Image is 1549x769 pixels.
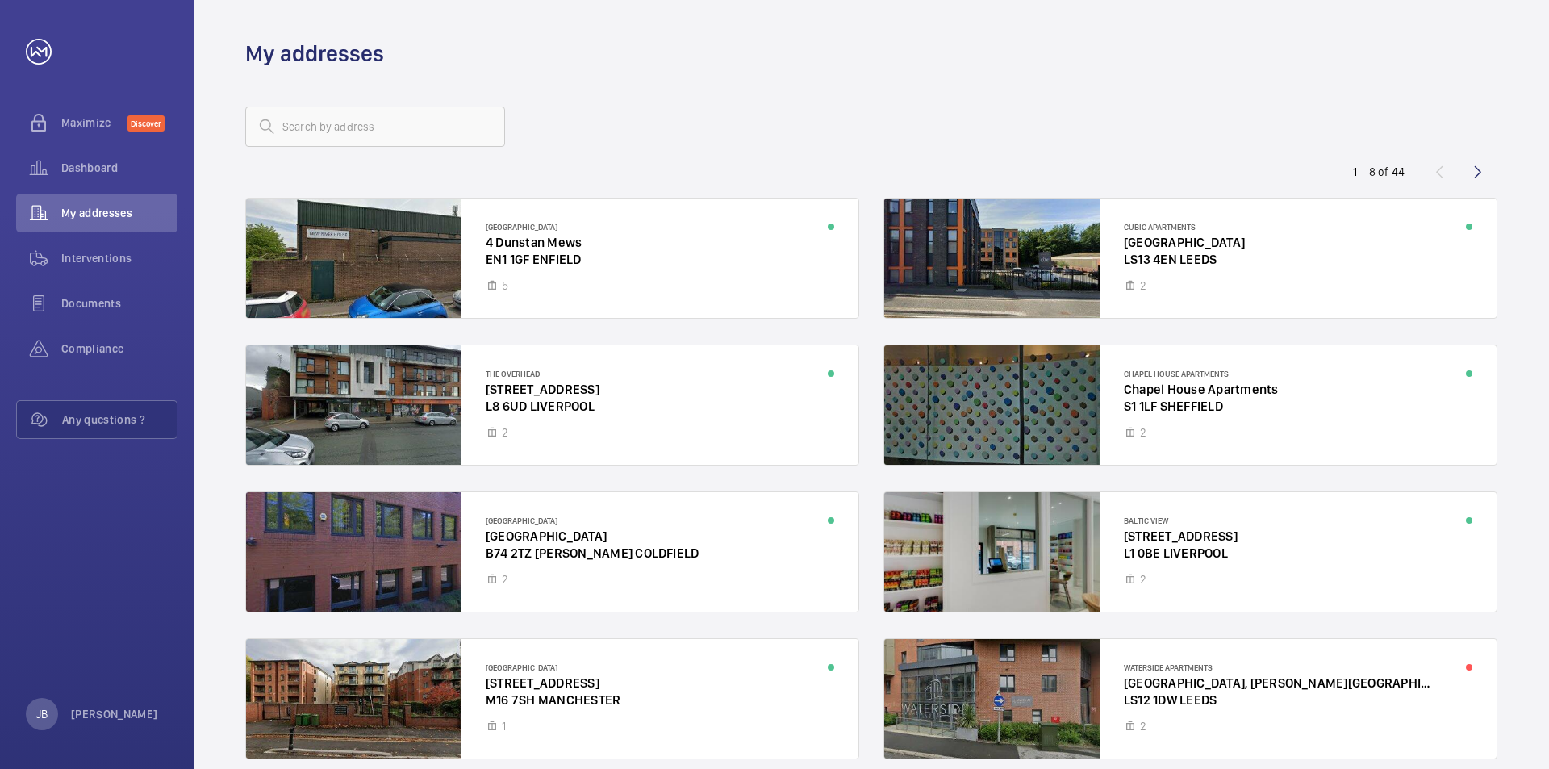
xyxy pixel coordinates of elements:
span: Compliance [61,341,177,357]
input: Search by address [245,107,505,147]
h1: My addresses [245,39,384,69]
span: Interventions [61,250,177,266]
span: Dashboard [61,160,177,176]
span: Documents [61,295,177,311]
p: [PERSON_NAME] [71,706,158,722]
span: Maximize [61,115,127,131]
span: My addresses [61,205,177,221]
div: 1 – 8 of 44 [1353,164,1405,180]
span: Any questions ? [62,412,177,428]
p: JB [36,706,48,722]
span: Discover [127,115,165,132]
